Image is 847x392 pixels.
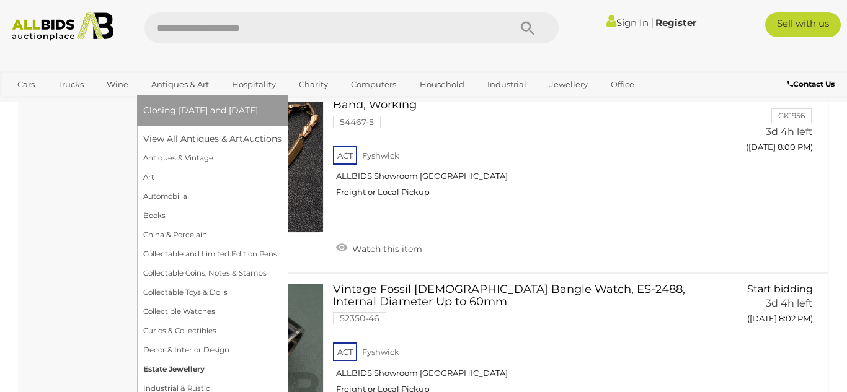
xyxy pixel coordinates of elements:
a: Jewellery [541,74,596,95]
span: Start bidding [747,283,813,295]
a: Charity [291,74,336,95]
a: Sign In [606,17,649,28]
a: $162 GK1956 3d 4h left ([DATE] 8:00 PM) [727,87,816,159]
a: Trucks [50,74,92,95]
a: Start bidding 3d 4h left ([DATE] 8:02 PM) [727,284,816,331]
a: Watch this item [333,238,425,257]
a: Office [603,74,642,95]
span: Watch this item [349,243,422,255]
a: Sports [9,95,51,115]
a: Register [655,17,696,28]
span: | [650,15,654,29]
a: Computers [343,74,404,95]
a: Hospitality [224,74,284,95]
a: Sell with us [765,12,841,37]
a: Wine [99,74,136,95]
a: Cars [9,74,43,95]
a: Antiques & Art [143,74,217,95]
a: [GEOGRAPHIC_DATA] [58,95,162,115]
img: Allbids.com.au [6,12,119,41]
a: Industrial [479,74,534,95]
a: Household [412,74,472,95]
button: Search [497,12,559,43]
b: Contact Us [787,79,835,89]
a: 14ct Antique Arctic Diamond Set Art Deco Watch, with Rolled Gold Band, Working 54467-5 ACT Fyshwi... [342,87,709,207]
a: Contact Us [787,77,838,91]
